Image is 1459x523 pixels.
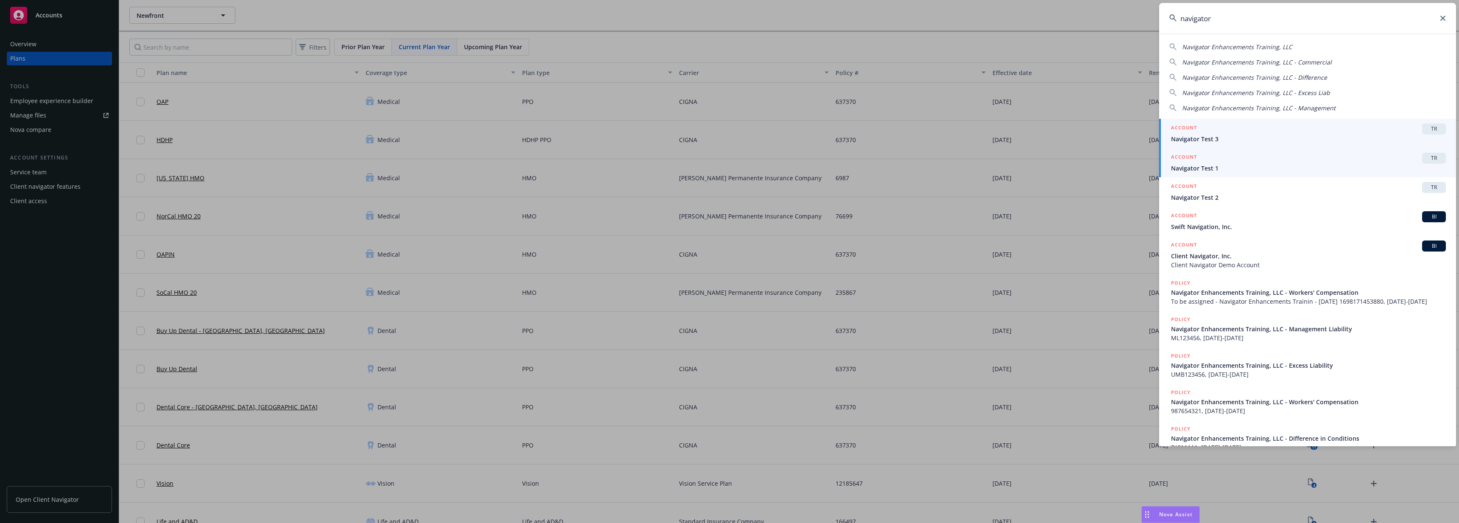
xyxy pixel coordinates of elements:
a: POLICYNavigator Enhancements Training, LLC - Difference in ConditionsDIC11111, [DATE]-[DATE] [1159,420,1456,456]
span: TR [1425,184,1442,191]
span: DIC11111, [DATE]-[DATE] [1171,443,1446,452]
a: ACCOUNTBIClient Navigator, Inc.Client Navigator Demo Account [1159,236,1456,274]
h5: ACCOUNT [1171,153,1197,163]
a: ACCOUNTTRNavigator Test 2 [1159,177,1456,207]
span: Navigator Enhancements Training, LLC - Difference [1182,73,1327,81]
span: Swift Navigation, Inc. [1171,222,1446,231]
div: Drag to move [1142,506,1152,523]
span: Navigator Enhancements Training, LLC - Excess Liability [1171,361,1446,370]
span: Navigator Test 2 [1171,193,1446,202]
span: TR [1425,125,1442,133]
h5: ACCOUNT [1171,182,1197,192]
a: POLICYNavigator Enhancements Training, LLC - Workers' CompensationTo be assigned - Navigator Enha... [1159,274,1456,310]
h5: ACCOUNT [1171,123,1197,134]
h5: ACCOUNT [1171,211,1197,221]
span: Client Navigator Demo Account [1171,260,1446,269]
h5: POLICY [1171,352,1191,360]
h5: POLICY [1171,388,1191,397]
input: Search... [1159,3,1456,34]
a: POLICYNavigator Enhancements Training, LLC - Management LiabilityML123456, [DATE]-[DATE] [1159,310,1456,347]
span: Navigator Test 1 [1171,164,1446,173]
span: Navigator Test 3 [1171,134,1446,143]
span: Navigator Enhancements Training, LLC [1182,43,1292,51]
h5: POLICY [1171,279,1191,287]
h5: POLICY [1171,425,1191,433]
span: Navigator Enhancements Training, LLC - Workers' Compensation [1171,397,1446,406]
span: ML123456, [DATE]-[DATE] [1171,333,1446,342]
span: Navigator Enhancements Training, LLC - Difference in Conditions [1171,434,1446,443]
span: Nova Assist [1159,511,1193,518]
span: TR [1425,154,1442,162]
span: BI [1425,242,1442,250]
span: Client Navigator, Inc. [1171,252,1446,260]
a: POLICYNavigator Enhancements Training, LLC - Workers' Compensation987654321, [DATE]-[DATE] [1159,383,1456,420]
span: Navigator Enhancements Training, LLC - Workers' Compensation [1171,288,1446,297]
span: Navigator Enhancements Training, LLC - Management Liability [1171,324,1446,333]
h5: ACCOUNT [1171,241,1197,251]
a: POLICYNavigator Enhancements Training, LLC - Excess LiabilityUMB123456, [DATE]-[DATE] [1159,347,1456,383]
button: Nova Assist [1141,506,1200,523]
span: Navigator Enhancements Training, LLC - Commercial [1182,58,1332,66]
a: ACCOUNTTRNavigator Test 1 [1159,148,1456,177]
span: Navigator Enhancements Training, LLC - Excess Liab [1182,89,1330,97]
a: ACCOUNTBISwift Navigation, Inc. [1159,207,1456,236]
span: UMB123456, [DATE]-[DATE] [1171,370,1446,379]
span: To be assigned - Navigator Enhancements Trainin - [DATE] 1698171453880, [DATE]-[DATE] [1171,297,1446,306]
h5: POLICY [1171,315,1191,324]
span: BI [1425,213,1442,221]
span: 987654321, [DATE]-[DATE] [1171,406,1446,415]
span: Navigator Enhancements Training, LLC - Management [1182,104,1336,112]
a: ACCOUNTTRNavigator Test 3 [1159,119,1456,148]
